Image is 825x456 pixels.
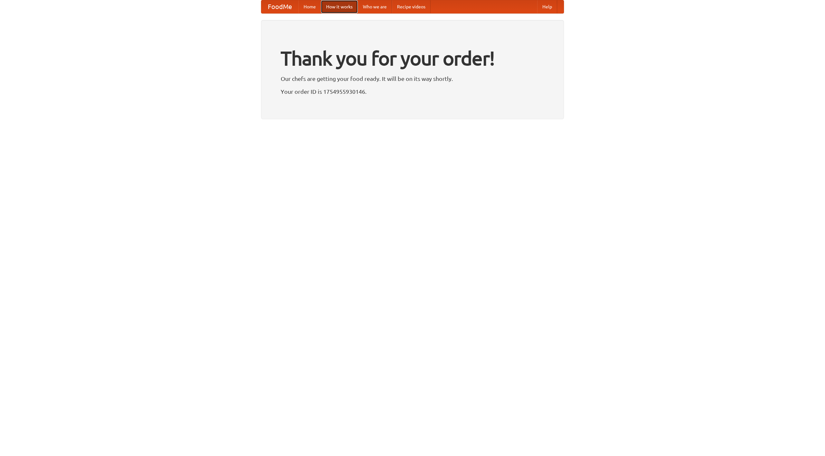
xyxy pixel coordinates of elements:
[281,43,544,74] h1: Thank you for your order!
[537,0,557,13] a: Help
[392,0,431,13] a: Recipe videos
[281,74,544,83] p: Our chefs are getting your food ready. It will be on its way shortly.
[281,87,544,96] p: Your order ID is 1754955930146.
[358,0,392,13] a: Who we are
[298,0,321,13] a: Home
[321,0,358,13] a: How it works
[261,0,298,13] a: FoodMe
